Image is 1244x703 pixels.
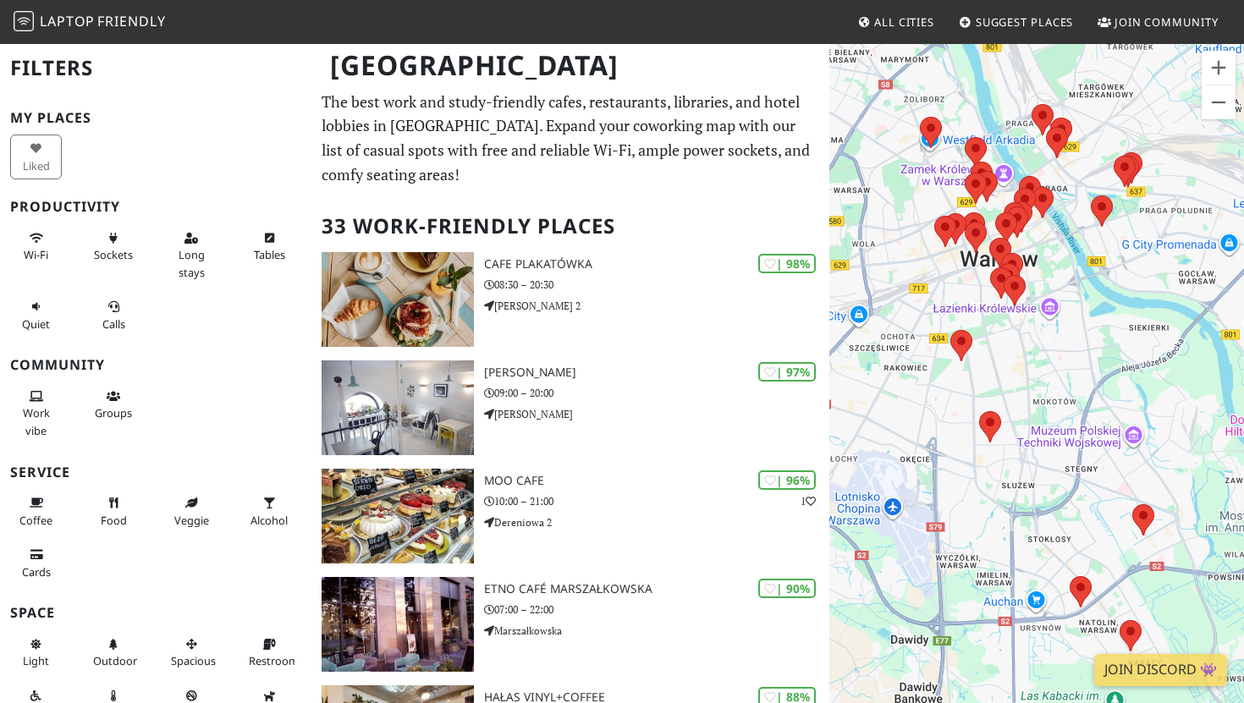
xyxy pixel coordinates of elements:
button: Food [88,489,140,534]
h2: 33 Work-Friendly Places [322,200,820,252]
h3: Cafe Plakatówka [484,257,829,272]
img: Nancy Lee [322,360,474,455]
h3: Service [10,464,301,481]
button: Zoom out [1202,85,1236,119]
span: Coffee [19,513,52,528]
span: Restroom [249,653,299,668]
p: 07:00 – 22:00 [484,601,829,618]
a: Suggest Places [952,7,1081,37]
button: Spacious [166,630,217,675]
button: Work vibe [10,382,62,444]
a: Join Discord 👾 [1094,654,1227,686]
button: Long stays [166,224,217,286]
h3: Etno Café Marszałkowska [484,582,829,596]
button: Alcohol [244,489,295,534]
span: Quiet [22,316,50,332]
button: Restroom [244,630,295,675]
p: Marszałkowska [484,623,829,639]
button: Cards [10,541,62,585]
span: Laptop [40,12,95,30]
p: 10:00 – 21:00 [484,493,829,509]
p: [PERSON_NAME] 2 [484,298,829,314]
h2: Filters [10,42,301,94]
h1: [GEOGRAPHIC_DATA] [317,42,827,89]
img: Cafe Plakatówka [322,252,474,347]
button: Outdoor [88,630,140,675]
button: Light [10,630,62,675]
p: [PERSON_NAME] [484,406,829,422]
span: Power sockets [94,247,133,262]
p: Dereniowa 2 [484,514,829,530]
div: | 90% [758,579,816,598]
a: Etno Café Marszałkowska | 90% Etno Café Marszałkowska 07:00 – 22:00 Marszałkowska [311,577,830,672]
span: Group tables [95,405,132,420]
span: Stable Wi-Fi [24,247,48,262]
span: Credit cards [22,564,51,579]
p: The best work and study-friendly cafes, restaurants, libraries, and hotel lobbies in [GEOGRAPHIC_... [322,90,820,187]
span: Alcohol [250,513,288,528]
p: 1 [801,493,816,509]
span: People working [23,405,50,437]
button: Calls [88,293,140,338]
button: Zoom in [1202,51,1236,85]
span: Natural light [23,653,49,668]
h3: My Places [10,110,301,126]
a: All Cities [850,7,941,37]
a: Nancy Lee | 97% [PERSON_NAME] 09:00 – 20:00 [PERSON_NAME] [311,360,830,455]
button: Sockets [88,224,140,269]
h3: [PERSON_NAME] [484,365,829,380]
div: | 97% [758,362,816,382]
span: Spacious [171,653,216,668]
h3: Productivity [10,199,301,215]
h3: Space [10,605,301,621]
p: 09:00 – 20:00 [484,385,829,401]
span: Veggie [174,513,209,528]
button: Groups [88,382,140,427]
a: MOO cafe | 96% 1 MOO cafe 10:00 – 21:00 Dereniowa 2 [311,469,830,563]
a: LaptopFriendly LaptopFriendly [14,8,166,37]
button: Veggie [166,489,217,534]
img: LaptopFriendly [14,11,34,31]
button: Quiet [10,293,62,338]
img: MOO cafe [322,469,474,563]
h3: MOO cafe [484,474,829,488]
div: | 96% [758,470,816,490]
p: 08:30 – 20:30 [484,277,829,293]
button: Tables [244,224,295,269]
button: Wi-Fi [10,224,62,269]
span: Friendly [97,12,165,30]
span: Suggest Places [976,14,1074,30]
img: Etno Café Marszałkowska [322,577,474,672]
a: Cafe Plakatówka | 98% Cafe Plakatówka 08:30 – 20:30 [PERSON_NAME] 2 [311,252,830,347]
span: Food [101,513,127,528]
h3: Community [10,357,301,373]
button: Coffee [10,489,62,534]
span: Join Community [1115,14,1219,30]
span: All Cities [874,14,934,30]
div: | 98% [758,254,816,273]
span: Work-friendly tables [254,247,285,262]
span: Video/audio calls [102,316,125,332]
span: Outdoor area [93,653,137,668]
a: Join Community [1091,7,1225,37]
span: Long stays [179,247,205,279]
